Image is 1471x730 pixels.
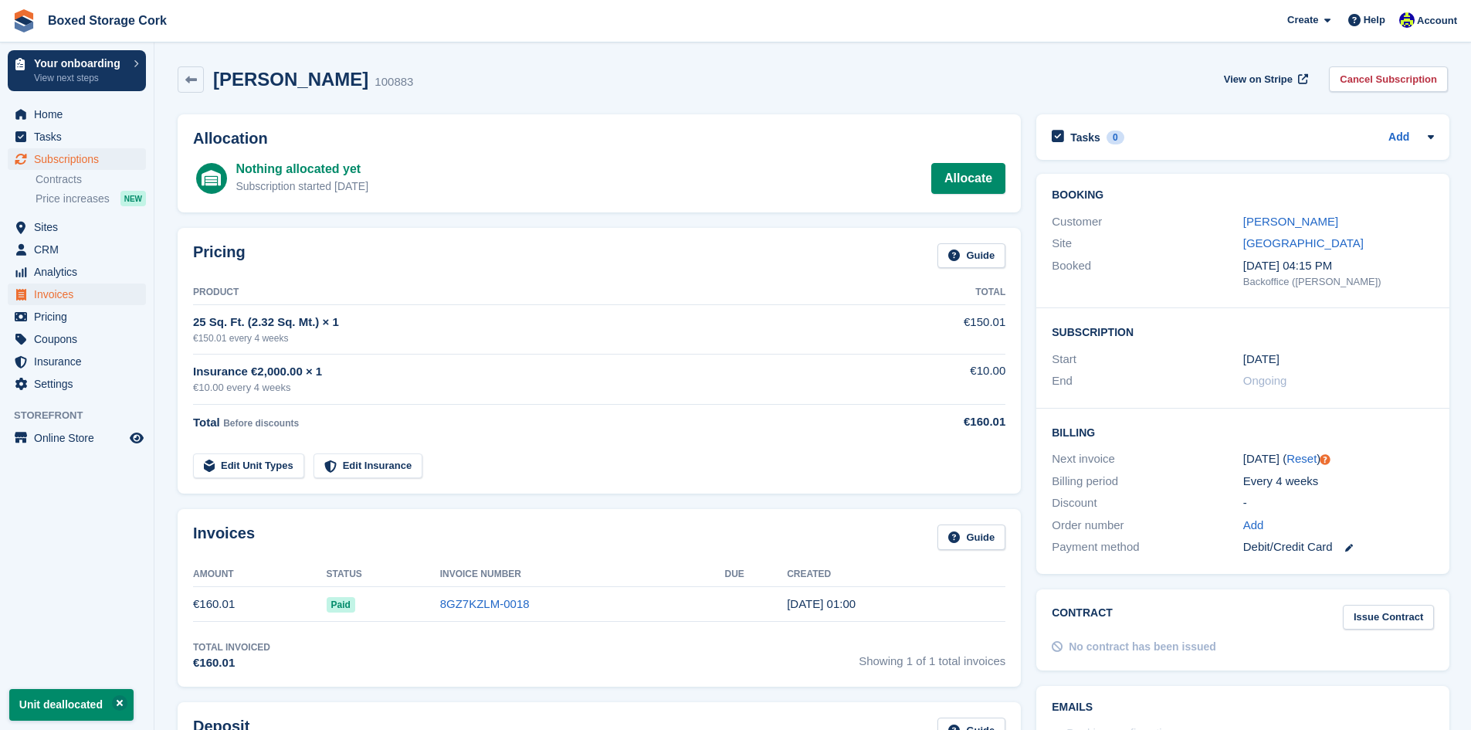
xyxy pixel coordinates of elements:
[1052,351,1242,368] div: Start
[1243,257,1434,275] div: [DATE] 04:15 PM
[859,640,1005,672] span: Showing 1 of 1 total invoices
[193,280,880,305] th: Product
[223,418,299,429] span: Before discounts
[1329,66,1448,92] a: Cancel Subscription
[440,562,725,587] th: Invoice Number
[880,354,1005,404] td: €10.00
[12,9,36,32] img: stora-icon-8386f47178a22dfd0bd8f6a31ec36ba5ce8667c1dd55bd0f319d3a0aa187defe.svg
[8,261,146,283] a: menu
[34,261,127,283] span: Analytics
[1052,450,1242,468] div: Next invoice
[193,640,270,654] div: Total Invoiced
[213,69,368,90] h2: [PERSON_NAME]
[8,328,146,350] a: menu
[8,126,146,148] a: menu
[36,172,146,187] a: Contracts
[1070,131,1100,144] h2: Tasks
[1286,452,1317,465] a: Reset
[1243,351,1279,368] time: 2025-08-15 00:00:00 UTC
[931,163,1005,194] a: Allocate
[1243,494,1434,512] div: -
[193,525,255,550] h2: Invoices
[1052,235,1242,253] div: Site
[1224,72,1293,87] span: View on Stripe
[34,58,126,69] p: Your onboarding
[1243,473,1434,491] div: Every 4 weeks
[193,363,880,381] div: Insurance €2,000.00 × 1
[1052,473,1242,491] div: Billing period
[1052,701,1434,714] h2: Emails
[1243,236,1364,250] a: [GEOGRAPHIC_DATA]
[880,305,1005,354] td: €150.01
[725,562,788,587] th: Due
[8,50,146,91] a: Your onboarding View next steps
[1218,66,1311,92] a: View on Stripe
[880,280,1005,305] th: Total
[1243,538,1434,556] div: Debit/Credit Card
[193,453,304,479] a: Edit Unit Types
[34,328,127,350] span: Coupons
[34,216,127,238] span: Sites
[193,654,270,672] div: €160.01
[8,306,146,328] a: menu
[193,380,880,396] div: €10.00 every 4 weeks
[1343,605,1434,630] a: Issue Contract
[440,597,530,610] a: 8GZ7KZLM-0018
[1287,12,1318,28] span: Create
[1399,12,1415,28] img: Vincent
[880,413,1005,431] div: €160.01
[1107,131,1124,144] div: 0
[1052,324,1434,339] h2: Subscription
[327,562,440,587] th: Status
[1052,605,1113,630] h2: Contract
[193,331,880,345] div: €150.01 every 4 weeks
[127,429,146,447] a: Preview store
[1052,424,1434,440] h2: Billing
[236,160,368,178] div: Nothing allocated yet
[1243,215,1338,228] a: [PERSON_NAME]
[8,239,146,260] a: menu
[34,427,127,449] span: Online Store
[34,306,127,328] span: Pricing
[8,104,146,125] a: menu
[314,453,423,479] a: Edit Insurance
[787,562,1005,587] th: Created
[34,71,126,85] p: View next steps
[1364,12,1385,28] span: Help
[1052,372,1242,390] div: End
[8,216,146,238] a: menu
[8,373,146,395] a: menu
[937,243,1005,269] a: Guide
[34,284,127,305] span: Invoices
[1243,450,1434,468] div: [DATE] ( )
[193,314,880,331] div: 25 Sq. Ft. (2.32 Sq. Mt.) × 1
[1052,257,1242,290] div: Booked
[787,597,856,610] time: 2025-08-15 00:00:26 UTC
[1388,129,1409,147] a: Add
[193,587,327,622] td: €160.01
[327,597,355,613] span: Paid
[42,8,173,33] a: Boxed Storage Cork
[34,104,127,125] span: Home
[1052,517,1242,535] div: Order number
[193,416,220,429] span: Total
[8,427,146,449] a: menu
[193,562,327,587] th: Amount
[34,373,127,395] span: Settings
[36,192,110,206] span: Price increases
[1243,374,1287,387] span: Ongoing
[1052,494,1242,512] div: Discount
[34,351,127,372] span: Insurance
[1318,453,1332,467] div: Tooltip anchor
[120,191,146,206] div: NEW
[1243,274,1434,290] div: Backoffice ([PERSON_NAME])
[36,190,146,207] a: Price increases NEW
[8,351,146,372] a: menu
[8,284,146,305] a: menu
[1052,213,1242,231] div: Customer
[34,126,127,148] span: Tasks
[193,130,1005,148] h2: Allocation
[236,178,368,195] div: Subscription started [DATE]
[375,73,413,91] div: 100883
[1417,13,1457,29] span: Account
